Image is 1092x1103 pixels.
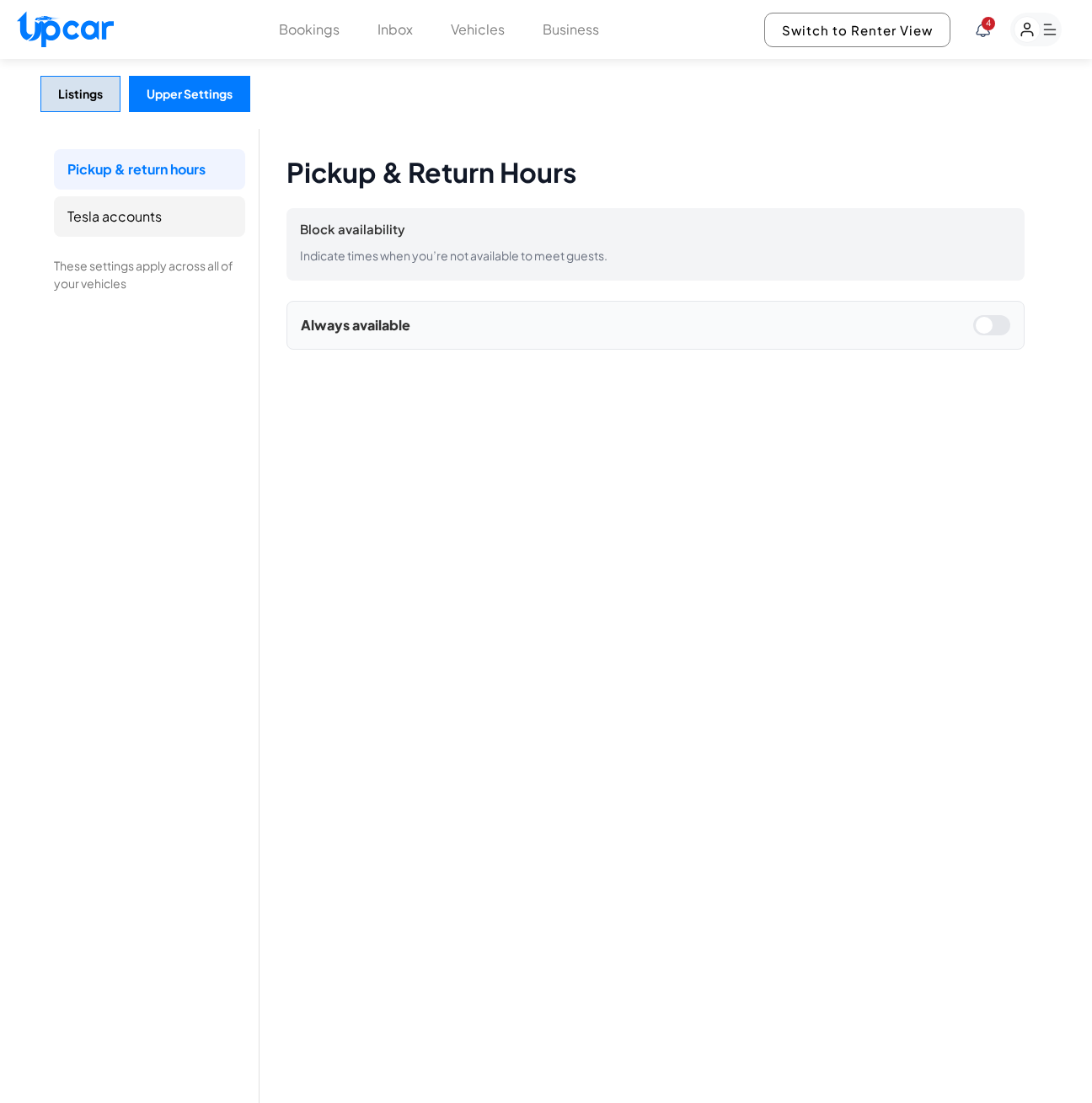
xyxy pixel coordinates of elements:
[982,17,995,30] span: You have new notifications
[286,156,1025,188] h1: Pickup & Return Hours
[300,244,1011,267] p: Indicate times when you’re not available to meet guests.
[764,13,950,47] button: Switch to Renter View
[54,257,245,292] p: These settings apply across all of your vehicles
[300,222,1011,237] h2: Block availability
[54,196,245,237] li: Tesla accounts
[40,76,120,112] button: Listings
[17,11,114,47] img: Upcar Logo
[377,19,413,40] button: Inbox
[301,316,410,334] strong: Always available
[129,76,250,112] button: Upper Settings
[279,19,340,40] button: Bookings
[54,149,245,190] li: Pickup & return hours
[543,19,599,40] button: Business
[451,19,505,40] button: Vehicles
